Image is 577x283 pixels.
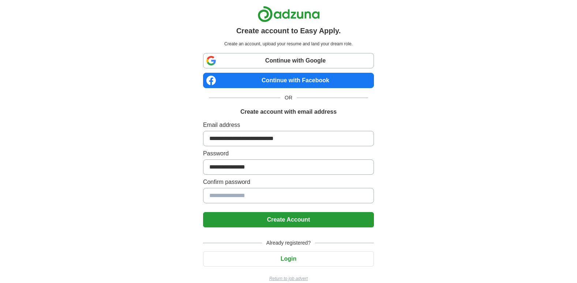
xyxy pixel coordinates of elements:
[236,25,341,36] h1: Create account to Easy Apply.
[203,121,374,129] label: Email address
[280,94,297,102] span: OR
[203,178,374,186] label: Confirm password
[258,6,320,22] img: Adzuna logo
[203,73,374,88] a: Continue with Facebook
[203,256,374,262] a: Login
[203,251,374,267] button: Login
[240,107,337,116] h1: Create account with email address
[203,149,374,158] label: Password
[203,275,374,282] a: Return to job advert
[205,41,372,47] p: Create an account, upload your resume and land your dream role.
[262,239,315,247] span: Already registered?
[203,53,374,68] a: Continue with Google
[203,212,374,227] button: Create Account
